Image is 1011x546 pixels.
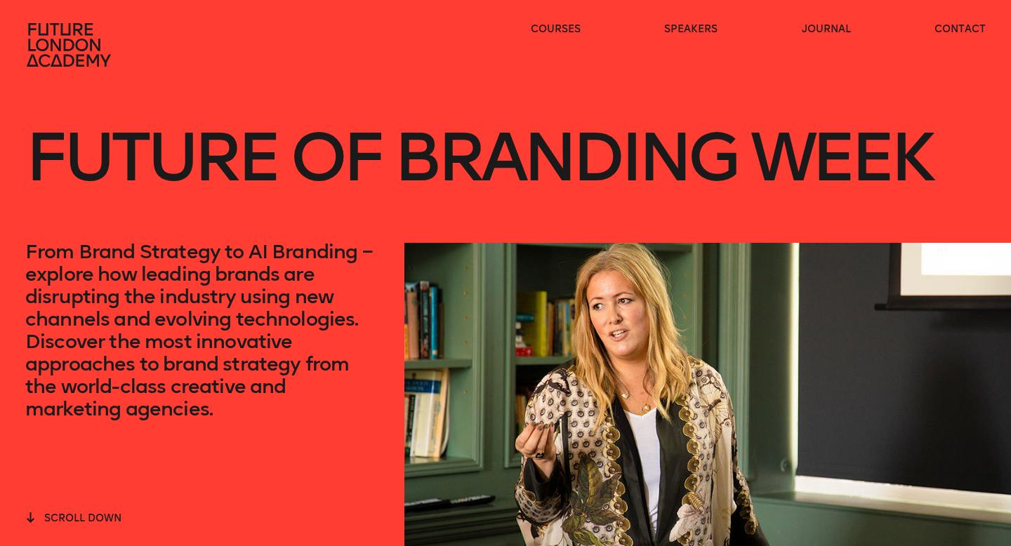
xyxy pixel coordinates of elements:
button: scroll down [25,510,121,526]
a: speakers [664,22,718,36]
a: contact [934,22,986,36]
a: courses [531,22,581,36]
h1: Future of branding week [25,81,931,233]
a: journal [802,22,851,36]
p: From Brand Strategy to AI Branding – explore how leading brands are disrupting the industry using... [25,241,379,420]
span: scroll down [44,512,121,524]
